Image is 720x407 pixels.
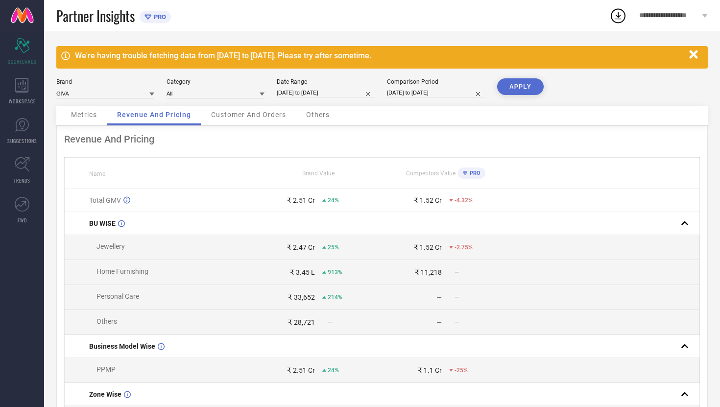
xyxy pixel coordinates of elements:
span: 25% [328,244,339,251]
div: ₹ 11,218 [415,268,442,276]
span: Others [96,317,117,325]
div: Revenue And Pricing [64,133,700,145]
div: ₹ 3.45 L [290,268,315,276]
span: Jewellery [96,242,125,250]
span: 24% [328,367,339,374]
input: Select date range [277,88,375,98]
div: ₹ 2.47 Cr [287,243,315,251]
div: ₹ 1.52 Cr [414,196,442,204]
div: ₹ 1.52 Cr [414,243,442,251]
span: FWD [18,216,27,224]
div: We're having trouble fetching data from [DATE] to [DATE]. Please try after sometime. [75,51,684,60]
div: ₹ 33,652 [288,293,315,301]
div: Comparison Period [387,78,485,85]
span: Competitors Value [406,170,456,177]
div: ₹ 1.1 Cr [418,366,442,374]
span: Personal Care [96,292,139,300]
span: -25% [455,367,468,374]
div: Brand [56,78,154,85]
span: PPMP [96,365,116,373]
div: Open download list [609,7,627,24]
span: 24% [328,197,339,204]
span: Zone Wise [89,390,121,398]
span: Brand Value [302,170,335,177]
span: — [455,319,459,326]
span: TRENDS [14,177,30,184]
span: PRO [151,13,166,21]
span: PRO [467,170,480,176]
span: Customer And Orders [211,111,286,119]
span: — [455,269,459,276]
span: Home Furnishing [96,267,148,275]
div: Date Range [277,78,375,85]
span: WORKSPACE [9,97,36,105]
div: ₹ 2.51 Cr [287,196,315,204]
span: 913% [328,269,342,276]
button: APPLY [497,78,544,95]
span: -4.32% [455,197,473,204]
div: ₹ 28,721 [288,318,315,326]
span: Others [306,111,330,119]
span: SUGGESTIONS [7,137,37,144]
span: — [328,319,332,326]
span: Name [89,170,105,177]
span: Revenue And Pricing [117,111,191,119]
span: Business Model Wise [89,342,155,350]
span: Metrics [71,111,97,119]
div: — [436,318,442,326]
div: Category [167,78,264,85]
span: SCORECARDS [8,58,37,65]
input: Select comparison period [387,88,485,98]
span: — [455,294,459,301]
span: 214% [328,294,342,301]
span: Total GMV [89,196,121,204]
span: -2.75% [455,244,473,251]
span: Partner Insights [56,6,135,26]
span: BU WISE [89,219,116,227]
div: — [436,293,442,301]
div: ₹ 2.51 Cr [287,366,315,374]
